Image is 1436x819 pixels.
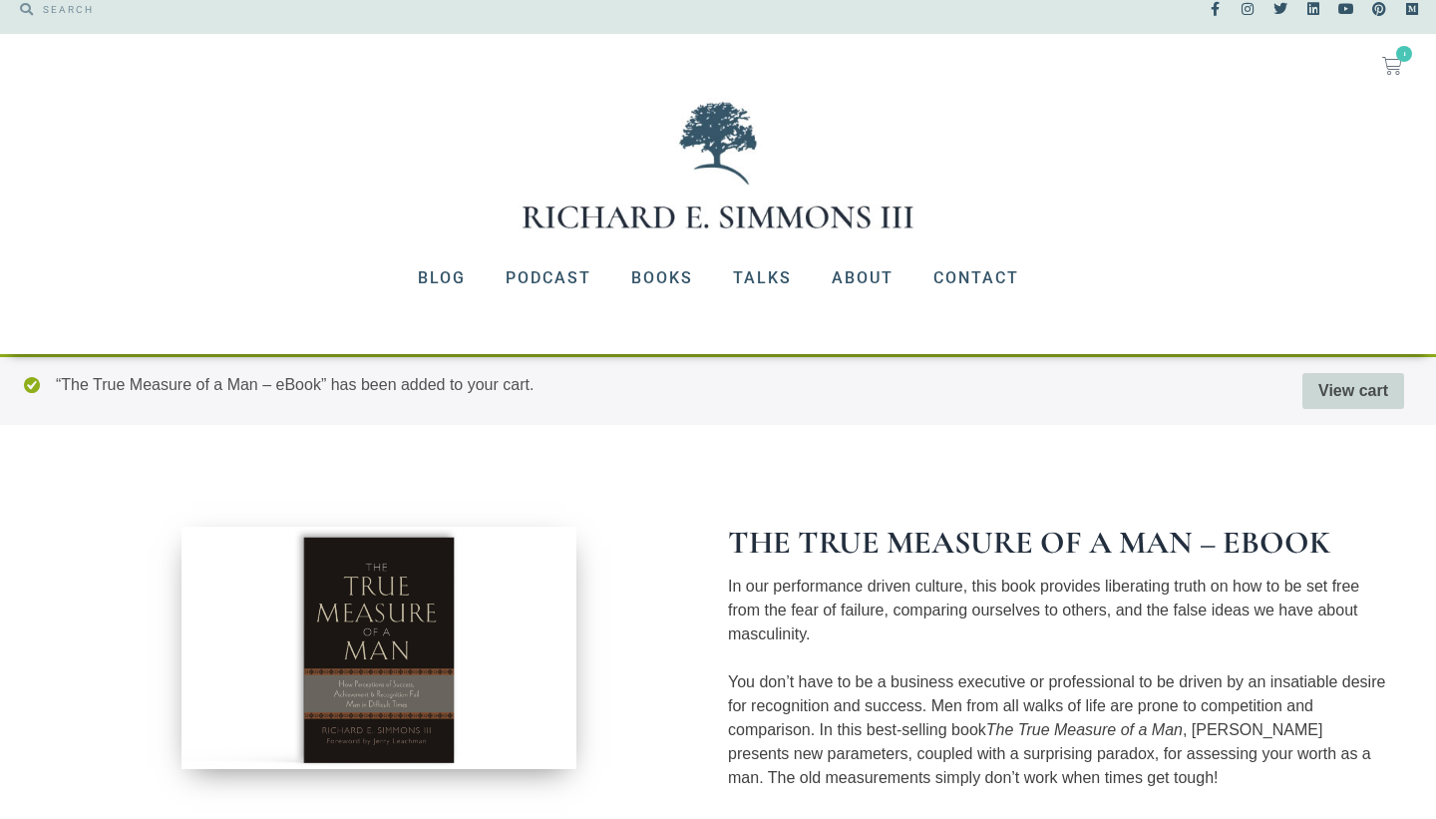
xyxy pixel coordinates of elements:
[812,252,913,304] a: About
[713,252,812,304] a: Talks
[398,252,486,304] a: Blog
[986,721,1183,738] em: The True Measure of a Man
[1358,44,1426,88] a: 1
[913,252,1039,304] a: Contact
[1396,46,1412,62] span: 1
[728,578,1359,642] span: In our performance driven culture, this book provides liberating truth on how to be set free from...
[728,527,1386,559] h1: The True Measure of a Man – eBook
[611,252,713,304] a: Books
[728,673,1385,786] span: You don’t have to be a business executive or professional to be driven by an insatiable desire fo...
[486,252,611,304] a: Podcast
[1302,373,1404,409] a: View cart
